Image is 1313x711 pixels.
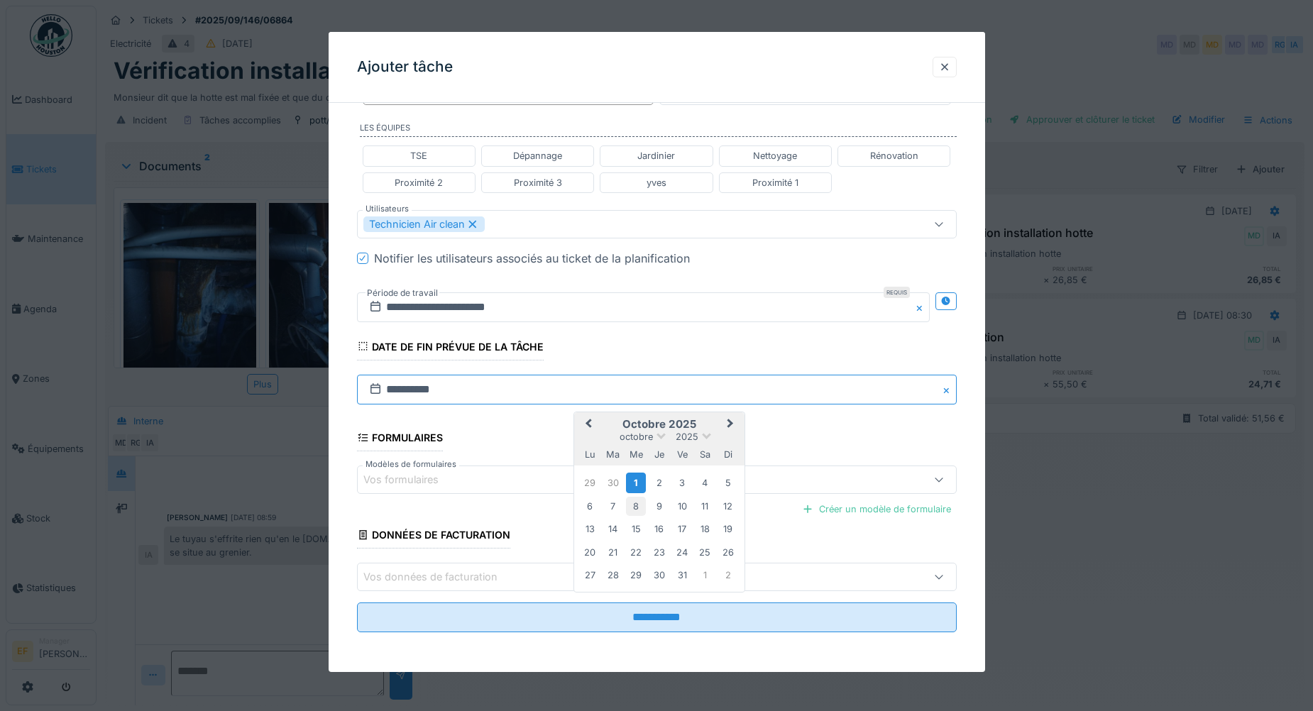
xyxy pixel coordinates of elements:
div: jeudi [649,445,669,464]
div: Choose mercredi 8 octobre 2025 [626,497,645,516]
div: Données de facturation [357,524,511,549]
div: Choose vendredi 17 octobre 2025 [672,520,691,539]
div: Créer un modèle de formulaire [796,500,957,519]
div: Proximité 3 [514,176,562,189]
div: Choose samedi 18 octobre 2025 [696,520,715,539]
button: Previous Month [576,414,598,436]
div: Choose lundi 6 octobre 2025 [581,497,600,516]
div: Choose vendredi 10 octobre 2025 [672,497,691,516]
div: Choose mercredi 15 octobre 2025 [626,520,645,539]
label: Utilisateurs [363,203,412,215]
label: Période de travail [366,285,439,301]
div: Choose lundi 27 octobre 2025 [581,566,600,585]
div: Requis [884,287,910,298]
div: Choose samedi 25 octobre 2025 [696,543,715,562]
div: Choose mardi 28 octobre 2025 [603,566,622,585]
div: Technicien Air clean [363,216,485,232]
div: Proximité 2 [395,176,443,189]
div: Choose jeudi 30 octobre 2025 [649,566,669,585]
div: Choose dimanche 12 octobre 2025 [718,497,737,516]
div: Jardinier [637,149,675,162]
label: Modèles de formulaires [363,458,459,470]
button: Next Month [720,414,743,436]
div: Choose mercredi 22 octobre 2025 [626,543,645,562]
div: Choose samedi 11 octobre 2025 [696,497,715,516]
div: Choose jeudi 9 octobre 2025 [649,497,669,516]
h2: octobre 2025 [574,418,745,431]
div: Choose dimanche 19 octobre 2025 [718,520,737,539]
div: Choose lundi 20 octobre 2025 [581,543,600,562]
div: Proximité 1 [752,176,798,189]
label: Les équipes [360,122,957,138]
div: Choose mardi 14 octobre 2025 [603,520,622,539]
div: lundi [581,445,600,464]
div: Nettoyage [753,149,797,162]
div: samedi [696,445,715,464]
div: Choose mercredi 29 octobre 2025 [626,566,645,585]
div: Formulaires [357,427,444,451]
h3: Ajouter tâche [357,58,453,76]
div: TSE [410,149,427,162]
div: Choose dimanche 26 octobre 2025 [718,543,737,562]
div: Choose vendredi 31 octobre 2025 [672,566,691,585]
div: Choose dimanche 2 novembre 2025 [718,566,737,585]
div: mercredi [626,445,645,464]
div: Choose vendredi 24 octobre 2025 [672,543,691,562]
div: yves [647,176,666,189]
div: Choose samedi 4 octobre 2025 [696,473,715,492]
span: 2025 [676,431,698,442]
div: Choose samedi 1 novembre 2025 [696,566,715,585]
div: Vos données de facturation [363,570,517,585]
div: Choose jeudi 23 octobre 2025 [649,543,669,562]
div: vendredi [672,445,691,464]
button: Close [914,292,930,322]
div: Choose lundi 29 septembre 2025 [581,473,600,492]
div: dimanche [718,445,737,464]
button: Close [941,375,957,404]
div: Choose vendredi 3 octobre 2025 [672,473,691,492]
div: Choose mardi 7 octobre 2025 [603,497,622,516]
div: Choose jeudi 2 octobre 2025 [649,473,669,492]
div: Month octobre, 2025 [578,470,740,587]
div: Rénovation [870,149,918,162]
span: octobre [620,431,653,442]
div: Choose jeudi 16 octobre 2025 [649,520,669,539]
div: Vos formulaires [363,472,458,487]
div: Date de fin prévue de la tâche [357,336,544,360]
div: Choose mercredi 1 octobre 2025 [626,473,645,493]
div: Choose mardi 21 octobre 2025 [603,543,622,562]
div: Choose lundi 13 octobre 2025 [581,520,600,539]
div: Notifier les utilisateurs associés au ticket de la planification [374,250,690,267]
div: Choose mardi 30 septembre 2025 [603,473,622,492]
div: Dépannage [513,149,562,162]
div: mardi [603,445,622,464]
div: Choose dimanche 5 octobre 2025 [718,473,737,492]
